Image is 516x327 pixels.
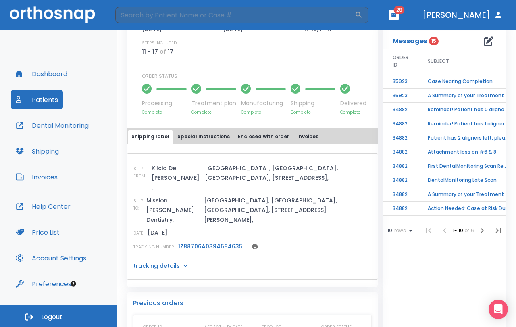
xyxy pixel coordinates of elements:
p: Manufacturing [241,99,286,108]
span: SUBJECT [428,58,449,65]
td: 34882 [383,103,418,117]
button: Dashboard [11,64,72,83]
button: Account Settings [11,248,91,268]
td: 34882 [383,131,418,145]
p: Kilcia De [PERSON_NAME] , [152,163,201,192]
p: Treatment plan [191,99,236,108]
input: Search by Patient Name or Case # [115,7,355,23]
td: 34882 [383,145,418,159]
p: SHIP TO: [133,198,143,212]
button: Help Center [11,197,75,216]
button: print [249,241,260,252]
td: 35923 [383,89,418,103]
span: ORDER ID [393,54,408,69]
p: TRACKING NUMBER: [133,244,175,251]
a: 1Z88706A0394684635 [178,242,243,250]
button: Patients [11,90,63,109]
p: [GEOGRAPHIC_DATA], [GEOGRAPHIC_DATA], [GEOGRAPHIC_DATA], [STREET_ADDRESS], [205,163,371,183]
td: 34882 [383,159,418,173]
button: Enclosed with order [235,130,292,144]
div: tabs [128,130,377,144]
span: rows [392,228,406,233]
p: [GEOGRAPHIC_DATA], [GEOGRAPHIC_DATA], [GEOGRAPHIC_DATA], [STREET_ADDRESS][PERSON_NAME], [204,196,371,225]
p: Messages [393,36,427,46]
p: Complete [142,109,187,115]
p: STEPS INCLUDED [142,40,177,47]
button: Preferences [11,274,76,294]
button: Dental Monitoring [11,116,94,135]
span: of 16 [464,227,474,234]
span: 15 [429,37,439,45]
p: 11 - 17 [142,47,158,56]
p: Complete [340,109,366,115]
p: tracking details [133,262,180,270]
p: Complete [241,109,286,115]
p: Complete [291,109,335,115]
button: [PERSON_NAME] [419,8,506,22]
button: Shipping [11,142,64,161]
p: of [160,47,166,56]
button: Price List [11,223,64,242]
p: DATE: [133,230,144,237]
p: Complete [191,109,236,115]
td: 35923 [383,75,418,89]
p: Mission [PERSON_NAME] Dentistry, [146,196,201,225]
p: Previous orders [133,298,372,308]
div: Open Intercom Messenger [489,300,508,319]
button: Invoices [294,130,322,144]
td: 34882 [383,187,418,202]
p: Delivered [340,99,366,108]
button: Invoices [11,167,62,187]
p: ORDER STATUS [142,73,372,80]
p: Processing [142,99,187,108]
button: Shipping label [128,130,173,144]
td: 34882 [383,117,418,131]
span: 10 [387,228,392,233]
p: Shipping [291,99,335,108]
span: Logout [41,312,62,321]
p: 17 [168,47,173,56]
span: 1 - 10 [453,227,464,234]
button: Special Instructions [174,130,233,144]
span: 29 [394,6,405,14]
p: [DATE] [148,228,168,237]
div: Tooltip anchor [70,280,77,287]
td: 34882 [383,202,418,216]
p: SHIP FROM: [133,165,148,180]
img: Orthosnap [10,6,95,23]
td: 34882 [383,173,418,187]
